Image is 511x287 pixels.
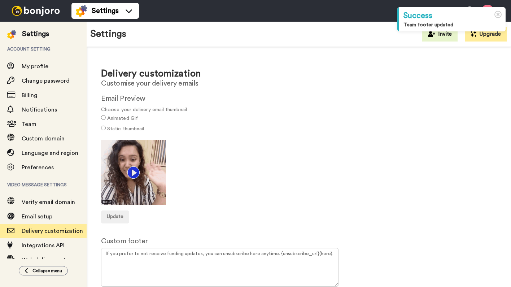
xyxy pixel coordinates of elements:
textarea: If you prefer to not receive funding updates, you can unsubscribe here anytime. {unsubscribe_url}... [101,248,339,287]
span: Delivery customization [22,228,83,234]
div: Success [403,10,501,21]
span: Email setup [22,214,52,219]
label: Animated Gif [107,115,138,122]
h2: Customise your delivery emails [101,79,497,87]
span: Update [107,214,123,219]
img: settings-colored.svg [76,5,87,17]
span: Billing [22,92,38,98]
div: Settings [22,29,49,39]
button: Invite [422,27,458,42]
h1: Settings [90,29,126,39]
span: Custom domain [22,136,65,142]
span: Verify email domain [22,199,75,205]
img: settings-colored.svg [7,30,16,39]
label: Static thumbnail [107,125,144,133]
span: Language and region [22,150,78,156]
span: Team [22,121,36,127]
span: Integrations API [22,243,65,248]
button: Update [101,210,129,223]
h2: Email Preview [101,95,497,103]
span: Settings [92,6,119,16]
div: Team footer updated [403,21,501,29]
span: Notifications [22,107,57,113]
img: c713b795-656f-4edb-9759-2201f17354ac.gif [101,140,166,205]
h1: Delivery customization [101,69,497,79]
img: bj-logo-header-white.svg [9,6,63,16]
button: Collapse menu [19,266,68,275]
span: Preferences [22,165,54,170]
span: Collapse menu [32,268,62,274]
button: Upgrade [465,27,507,42]
span: My profile [22,64,48,69]
span: Change password [22,78,70,84]
span: Web delivery setup [22,257,72,263]
label: Custom footer [101,236,148,247]
span: Choose your delivery email thumbnail [101,106,497,114]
